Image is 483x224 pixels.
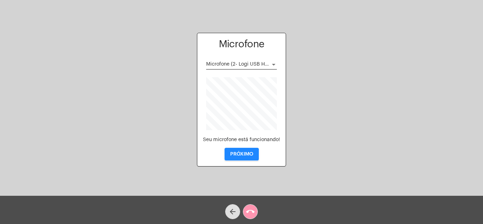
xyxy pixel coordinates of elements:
[246,207,255,216] mat-icon: call_end
[203,137,280,143] div: Seu microfone está funcionando!
[203,39,280,50] h1: Microfone
[228,207,237,216] mat-icon: arrow_back
[206,62,283,67] span: Microfone (2- Logi USB Headset)
[230,152,253,157] span: PRÓXIMO
[225,148,259,161] button: PRÓXIMO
